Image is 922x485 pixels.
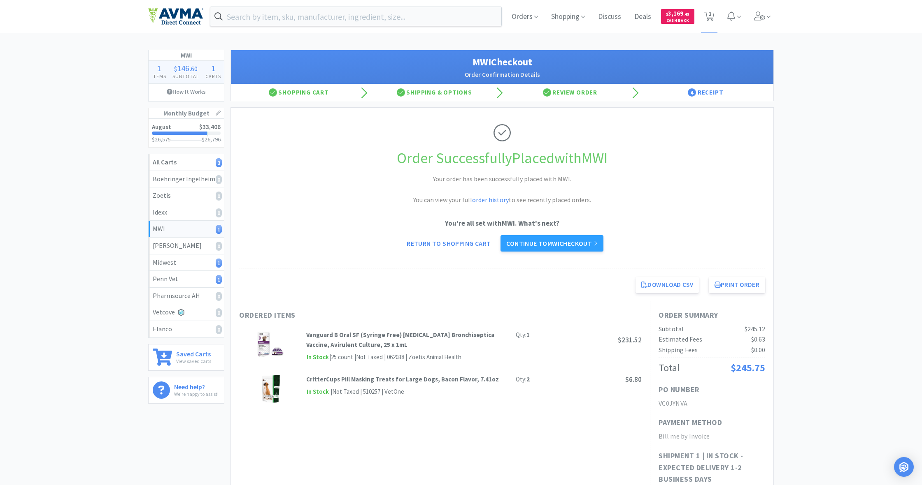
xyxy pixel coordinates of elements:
div: Receipt [638,84,774,101]
a: Elanco0 [149,321,224,337]
a: $3,169.45Cash Back [661,5,694,28]
div: Pharmsource AH [153,291,220,301]
p: View saved carts [176,357,211,365]
span: In Stock [306,352,329,363]
span: $6.80 [625,375,642,384]
span: $ [666,12,668,17]
i: 1 [216,275,222,284]
div: . [170,64,203,72]
a: Pharmsource AH0 [149,288,224,305]
i: 0 [216,175,222,184]
i: 3 [216,158,222,167]
img: 5b9baeef08364e83952bbe7ce7f8ec0f_302786.png [261,374,280,403]
span: $0.00 [751,346,765,354]
div: Zoetis [153,190,220,201]
a: All Carts3 [149,154,224,171]
h3: $ [202,136,221,142]
div: Total [659,360,680,376]
span: | 25 count [329,353,353,361]
span: $0.63 [751,335,765,343]
div: Boehringer Ingelheim [153,174,220,185]
div: Estimated Fees [659,334,702,345]
i: 0 [216,242,222,251]
h1: MWI [149,50,224,61]
span: Cash Back [666,18,689,24]
span: 26,796 [205,136,221,143]
h6: Saved Carts [176,349,211,357]
div: Shipping Fees [659,345,698,356]
h1: Order Summary [659,309,765,321]
div: | Not Taxed | 062038 | Zoetis Animal Health [353,352,461,362]
a: [PERSON_NAME]0 [149,238,224,254]
h2: August [152,124,171,130]
span: $33,406 [199,123,221,131]
div: Elanco [153,324,220,335]
a: Return to Shopping Cart [401,235,496,252]
h1: Ordered Items [239,309,486,321]
a: Discuss [595,13,624,21]
h1: Monthly Budget [149,108,224,119]
a: Penn Vet1 [149,271,224,288]
div: Shipping & Options [367,84,503,101]
h2: VC0JYNVA [659,398,765,409]
div: Idexx [153,207,220,218]
a: Continue toMWIcheckout [501,235,603,252]
a: 3 [701,14,718,21]
div: Qty: [516,374,530,384]
div: Vetcove [153,307,220,318]
div: [PERSON_NAME] [153,240,220,251]
a: Boehringer Ingelheim0 [149,171,224,188]
a: order history [472,196,509,204]
div: Midwest [153,257,220,268]
h2: Bill me by Invoice [659,431,765,442]
span: 60 [191,65,198,73]
i: 1 [216,259,222,268]
img: 0e65a45ffe1e425face62000465054f5_174366.png [256,330,285,359]
strong: CritterCups Pill Masking Treats for Large Dogs, Bacon Flavor, 7.41oz [306,375,499,383]
i: 0 [216,308,222,317]
span: 4 [688,88,696,97]
strong: 1 [526,331,530,339]
h1: PO Number [659,384,700,396]
h2: Your order has been successfully placed with MWI. You can view your full to see recently placed o... [379,174,626,206]
span: $245.12 [745,325,765,333]
div: | Not Taxed | 510257 | VetOne [329,387,404,397]
div: Shopping Cart [231,84,367,101]
a: Saved CartsView saved carts [148,344,224,371]
h1: MWI Checkout [239,54,765,70]
span: $ [174,65,177,73]
a: August$33,406$26,575$26,796 [149,119,224,147]
div: Open Intercom Messenger [894,457,914,477]
h6: Need help? [174,381,219,390]
a: MWI1 [149,221,224,238]
span: In Stock [306,387,329,397]
a: Idexx0 [149,204,224,221]
p: You're all set with MWI . What's next? [239,218,765,229]
span: 1 [157,63,161,73]
a: Deals [631,13,654,21]
p: We're happy to assist! [174,390,219,398]
a: Download CSV [636,277,699,293]
a: How It Works [149,84,224,99]
a: Zoetis0 [149,187,224,204]
button: Print Order [709,277,765,293]
i: 0 [216,208,222,217]
span: 3,169 [666,9,689,17]
i: 0 [216,325,222,334]
span: $245.75 [731,361,765,374]
h4: Carts [202,72,224,80]
img: e4e33dab9f054f5782a47901c742baa9_102.png [148,8,203,25]
strong: All Carts [153,158,177,166]
a: Vetcove0 [149,304,224,321]
h1: Payment Method [659,417,722,429]
div: Qty: [516,330,530,340]
i: 0 [216,292,222,301]
span: 146 [177,63,189,73]
div: Penn Vet [153,274,220,284]
span: $26,575 [152,136,171,143]
span: $231.52 [618,335,642,344]
strong: 2 [526,375,530,383]
h4: Items [149,72,170,80]
h2: Order Confirmation Details [239,70,765,80]
input: Search by item, sku, manufacturer, ingredient, size... [210,7,501,26]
